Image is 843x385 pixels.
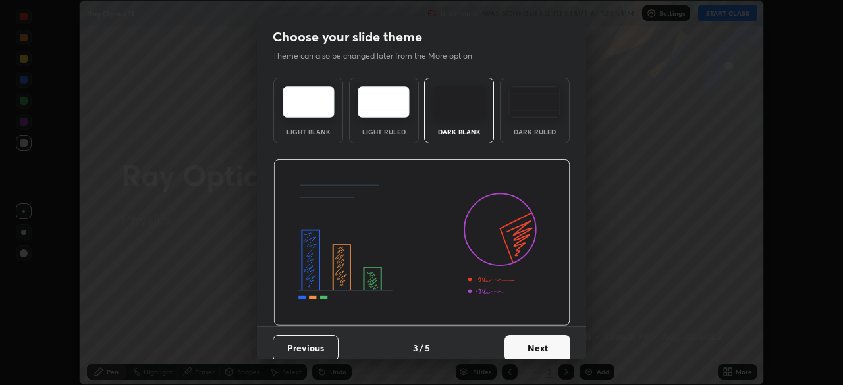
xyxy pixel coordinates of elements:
img: lightRuledTheme.5fabf969.svg [358,86,410,118]
button: Previous [273,335,339,361]
button: Next [504,335,570,361]
div: Light Ruled [358,128,410,135]
img: darkTheme.f0cc69e5.svg [433,86,485,118]
h4: / [420,341,423,355]
p: Theme can also be changed later from the More option [273,50,486,62]
img: darkRuledTheme.de295e13.svg [508,86,560,118]
h4: 5 [425,341,430,355]
h2: Choose your slide theme [273,28,422,45]
img: lightTheme.e5ed3b09.svg [283,86,335,118]
div: Dark Ruled [508,128,561,135]
h4: 3 [413,341,418,355]
div: Dark Blank [433,128,485,135]
img: darkThemeBanner.d06ce4a2.svg [273,159,570,326]
div: Light Blank [282,128,335,135]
